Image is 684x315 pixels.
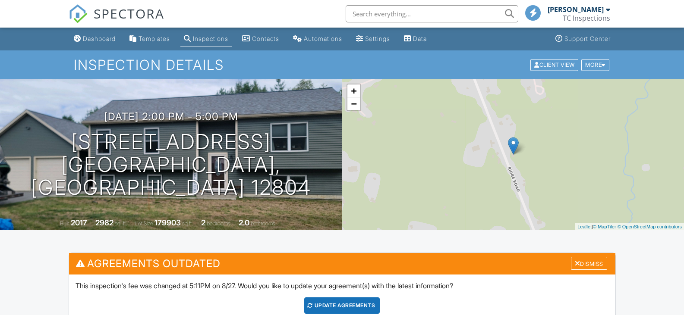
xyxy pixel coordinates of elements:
[104,111,238,122] h3: [DATE] 2:00 pm - 5:00 pm
[95,218,113,227] div: 2982
[290,31,346,47] a: Automations (Basic)
[575,223,684,231] div: |
[69,4,88,23] img: The Best Home Inspection Software - Spectora
[252,35,279,42] div: Contacts
[239,218,249,227] div: 2.0
[71,218,87,227] div: 2017
[201,218,205,227] div: 2
[239,31,283,47] a: Contacts
[530,59,578,71] div: Client View
[365,35,390,42] div: Settings
[413,35,427,42] div: Data
[60,220,69,227] span: Built
[571,257,607,270] div: Dismiss
[304,35,342,42] div: Automations
[618,224,682,229] a: © OpenStreetMap contributors
[347,97,360,110] a: Zoom out
[581,59,609,71] div: More
[530,61,580,68] a: Client View
[347,84,360,97] a: Zoom in
[74,57,610,72] h1: Inspection Details
[154,218,181,227] div: 179903
[577,224,592,229] a: Leaflet
[126,31,173,47] a: Templates
[304,297,380,314] div: Update Agreements
[94,4,164,22] span: SPECTORA
[83,35,116,42] div: Dashboard
[182,220,193,227] span: sq.ft.
[14,131,328,199] h1: [STREET_ADDRESS] [GEOGRAPHIC_DATA], [GEOGRAPHIC_DATA] 12804
[552,31,614,47] a: Support Center
[563,14,610,22] div: TC Inspections
[593,224,616,229] a: © MapTiler
[207,220,230,227] span: bedrooms
[548,5,604,14] div: [PERSON_NAME]
[193,35,228,42] div: Inspections
[69,253,615,274] h3: Agreements Outdated
[353,31,394,47] a: Settings
[139,35,170,42] div: Templates
[69,12,164,30] a: SPECTORA
[564,35,611,42] div: Support Center
[400,31,430,47] a: Data
[135,220,153,227] span: Lot Size
[180,31,232,47] a: Inspections
[346,5,518,22] input: Search everything...
[251,220,275,227] span: bathrooms
[70,31,119,47] a: Dashboard
[115,220,127,227] span: sq. ft.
